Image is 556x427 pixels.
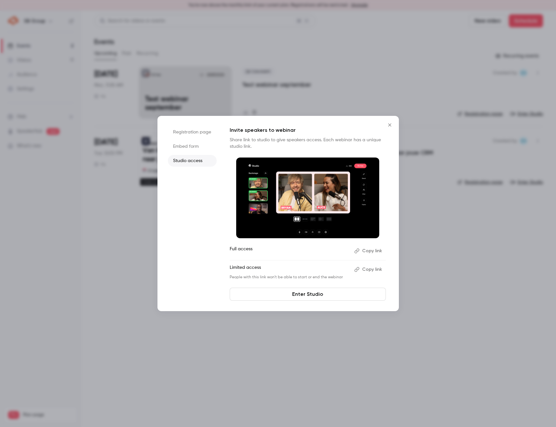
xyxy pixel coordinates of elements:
[168,126,217,138] li: Registration page
[230,288,386,301] a: Enter Studio
[230,264,349,275] p: Limited access
[230,137,386,150] p: Share link to studio to give speakers access. Each webinar has a unique studio link.
[383,118,396,131] button: Close
[230,246,349,256] p: Full access
[168,141,217,152] li: Embed form
[236,158,379,238] img: Invite speakers to webinar
[168,155,217,167] li: Studio access
[352,246,386,256] button: Copy link
[230,126,386,134] p: Invite speakers to webinar
[352,264,386,275] button: Copy link
[230,275,349,280] p: People with this link won't be able to start or end the webinar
